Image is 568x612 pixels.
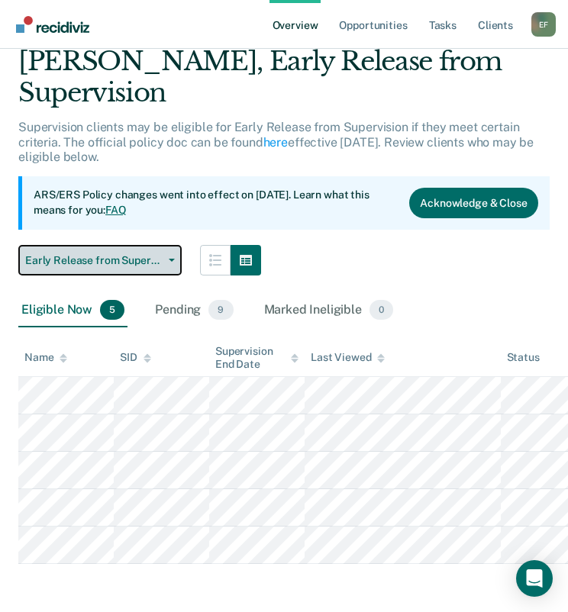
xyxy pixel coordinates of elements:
[16,16,89,33] img: Recidiviz
[105,204,127,216] a: FAQ
[24,351,67,364] div: Name
[25,254,163,267] span: Early Release from Supervision
[261,294,397,327] div: Marked Ineligible0
[152,294,236,327] div: Pending9
[370,300,393,320] span: 0
[409,188,538,218] button: Acknowledge & Close
[18,245,182,275] button: Early Release from Supervision
[531,12,556,37] button: Profile dropdown button
[120,351,151,364] div: SID
[18,46,550,121] div: [PERSON_NAME], Early Release from Supervision
[34,188,397,217] p: ARS/ERS Policy changes went into effect on [DATE]. Learn what this means for you:
[507,351,540,364] div: Status
[100,300,124,320] span: 5
[208,300,233,320] span: 9
[215,345,299,371] div: Supervision End Date
[18,120,534,163] p: Supervision clients may be eligible for Early Release from Supervision if they meet certain crite...
[18,294,127,327] div: Eligible Now5
[516,560,553,597] div: Open Intercom Messenger
[531,12,556,37] div: E F
[263,135,288,150] a: here
[311,351,385,364] div: Last Viewed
